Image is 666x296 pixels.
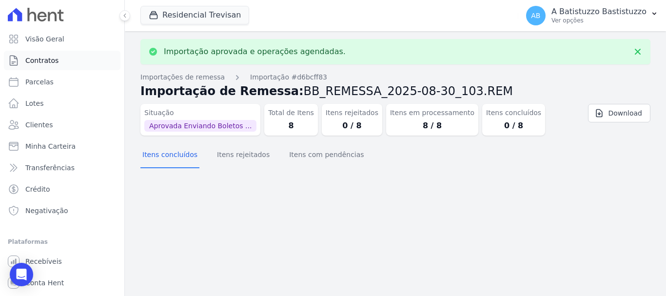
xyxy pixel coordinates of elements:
a: Transferências [4,158,120,178]
span: Transferências [25,163,75,173]
dt: Total de Itens [268,108,314,118]
button: Itens rejeitados [215,143,272,168]
a: Minha Carteira [4,137,120,156]
a: Recebíveis [4,252,120,271]
span: Parcelas [25,77,54,87]
p: A Batistuzzo Bastistuzzo [551,7,646,17]
button: Residencial Trevisan [140,6,249,24]
dt: Itens concluídos [486,108,541,118]
span: AB [531,12,540,19]
a: Lotes [4,94,120,113]
span: Lotes [25,99,44,108]
button: Itens concluídos [140,143,199,168]
span: Recebíveis [25,257,62,266]
p: Importação aprovada e operações agendadas. [164,47,346,57]
span: Aprovada Enviando Boletos ... [144,120,256,132]
a: Visão Geral [4,29,120,49]
dt: Situação [144,108,256,118]
a: Clientes [4,115,120,135]
dd: 0 / 8 [486,120,541,132]
dd: 8 / 8 [390,120,474,132]
div: Open Intercom Messenger [10,263,33,286]
h2: Importação de Remessa: [140,82,650,100]
div: Plataformas [8,236,117,248]
a: Parcelas [4,72,120,92]
span: Minha Carteira [25,141,76,151]
a: Conta Hent [4,273,120,293]
span: Visão Geral [25,34,64,44]
span: BB_REMESSA_2025-08-30_103.REM [304,84,513,98]
span: Crédito [25,184,50,194]
nav: Breadcrumb [140,72,650,82]
a: Negativação [4,201,120,220]
dd: 0 / 8 [326,120,378,132]
span: Negativação [25,206,68,216]
dt: Itens em processamento [390,108,474,118]
span: Conta Hent [25,278,64,288]
a: Importação #d6bcff83 [250,72,327,82]
a: Crédito [4,179,120,199]
dt: Itens rejeitados [326,108,378,118]
button: Itens com pendências [287,143,366,168]
a: Contratos [4,51,120,70]
p: Ver opções [551,17,646,24]
span: Contratos [25,56,59,65]
span: Clientes [25,120,53,130]
a: Importações de remessa [140,72,225,82]
dd: 8 [268,120,314,132]
a: Download [588,104,650,122]
button: AB A Batistuzzo Bastistuzzo Ver opções [518,2,666,29]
